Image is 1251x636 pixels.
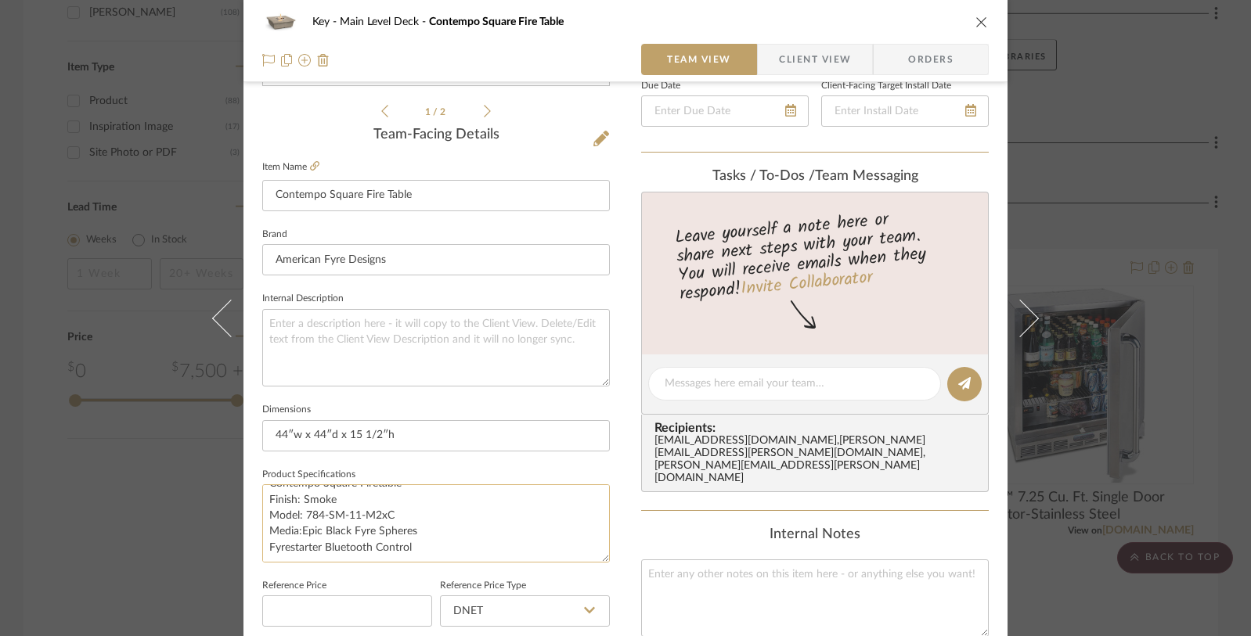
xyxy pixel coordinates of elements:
span: Client View [779,44,851,75]
label: Due Date [641,82,680,90]
span: Orders [891,44,971,75]
span: Main Level Deck [340,16,429,27]
div: team Messaging [641,168,989,185]
span: Team View [667,44,731,75]
div: Leave yourself a note here or share next steps with your team. You will receive emails when they ... [640,203,991,307]
div: Team-Facing Details [262,127,610,144]
input: Enter Brand [262,244,610,275]
div: Internal Notes [641,526,989,544]
span: 2 [440,107,448,117]
div: [EMAIL_ADDRESS][DOMAIN_NAME] , [PERSON_NAME][EMAIL_ADDRESS][PERSON_NAME][DOMAIN_NAME] , [PERSON_N... [654,435,982,485]
img: b4182471-891f-4c4e-bed1-462b75be1568_48x40.jpg [262,6,300,38]
span: Recipients: [654,421,982,435]
label: Reference Price [262,582,326,590]
span: Tasks / To-Dos / [712,169,815,183]
span: Key [312,16,340,27]
label: Reference Price Type [440,582,526,590]
label: Brand [262,231,287,239]
label: Dimensions [262,406,311,414]
span: / [433,107,440,117]
input: Enter Due Date [641,95,809,127]
a: Invite Collaborator [740,264,874,304]
label: Item Name [262,160,319,174]
img: Remove from project [317,54,330,66]
label: Client-Facing Target Install Date [821,82,951,90]
span: Contempo Square Fire Table [429,16,564,27]
button: close [975,15,989,29]
label: Product Specifications [262,471,355,479]
input: Enter the dimensions of this item [262,420,610,451]
input: Enter Install Date [821,95,989,127]
span: 1 [425,107,433,117]
input: Enter Item Name [262,180,610,211]
label: Internal Description [262,295,344,303]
